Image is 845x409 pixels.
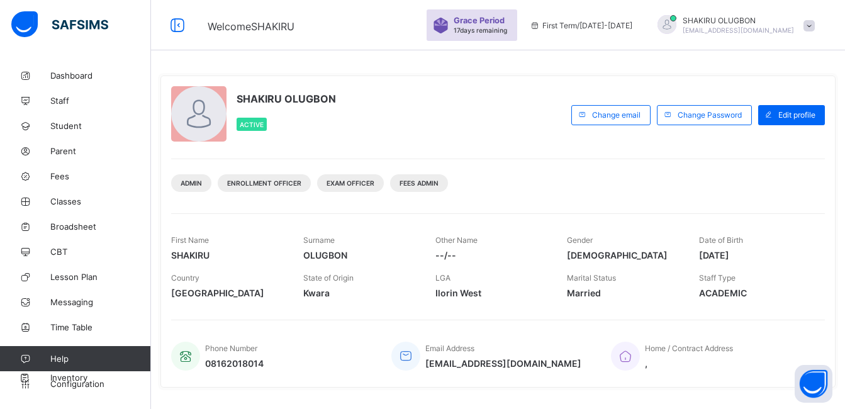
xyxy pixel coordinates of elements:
span: Active [240,121,264,128]
span: Staff [50,96,151,106]
span: Other Name [435,235,478,245]
span: Enrollment Officer [227,179,301,187]
span: First Name [171,235,209,245]
span: --/-- [435,250,549,261]
span: Broadsheet [50,221,151,232]
span: Student [50,121,151,131]
span: Classes [50,196,151,206]
span: Date of Birth [699,235,743,245]
span: LGA [435,273,450,283]
span: Kwara [303,288,417,298]
span: Grace Period [454,16,505,25]
span: Marital Status [567,273,616,283]
span: Married [567,288,680,298]
span: [GEOGRAPHIC_DATA] [171,288,284,298]
span: SHAKIRU OLUGBON [683,16,794,25]
span: Home / Contract Address [645,344,733,353]
span: Country [171,273,199,283]
span: Change email [592,110,641,120]
div: SHAKIRUOLUGBON [645,15,821,36]
img: safsims [11,11,108,38]
span: [EMAIL_ADDRESS][DOMAIN_NAME] [425,358,581,369]
span: [EMAIL_ADDRESS][DOMAIN_NAME] [683,26,794,34]
span: CBT [50,247,151,257]
span: Email Address [425,344,474,353]
span: [DEMOGRAPHIC_DATA] [567,250,680,261]
span: Time Table [50,322,151,332]
span: State of Origin [303,273,354,283]
span: Messaging [50,297,151,307]
span: , [645,358,733,369]
span: Fees [50,171,151,181]
span: Help [50,354,150,364]
span: Welcome SHAKIRU [208,20,294,33]
span: Parent [50,146,151,156]
span: ACADEMIC [699,288,812,298]
span: Surname [303,235,335,245]
span: SHAKIRU OLUGBON [237,92,336,105]
span: [DATE] [699,250,812,261]
span: Lesson Plan [50,272,151,282]
span: OLUGBON [303,250,417,261]
span: Dashboard [50,70,151,81]
img: sticker-purple.71386a28dfed39d6af7621340158ba97.svg [433,18,449,33]
span: Change Password [678,110,742,120]
span: Ilorin West [435,288,549,298]
span: 17 days remaining [454,26,507,34]
span: SHAKIRU [171,250,284,261]
span: Exam Officer [327,179,374,187]
span: Staff Type [699,273,736,283]
span: Admin [181,179,202,187]
span: Gender [567,235,593,245]
span: Configuration [50,379,150,389]
span: session/term information [530,21,632,30]
span: Edit profile [778,110,815,120]
button: Open asap [795,365,832,403]
span: 08162018014 [205,358,264,369]
span: Fees Admin [400,179,439,187]
span: Phone Number [205,344,257,353]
